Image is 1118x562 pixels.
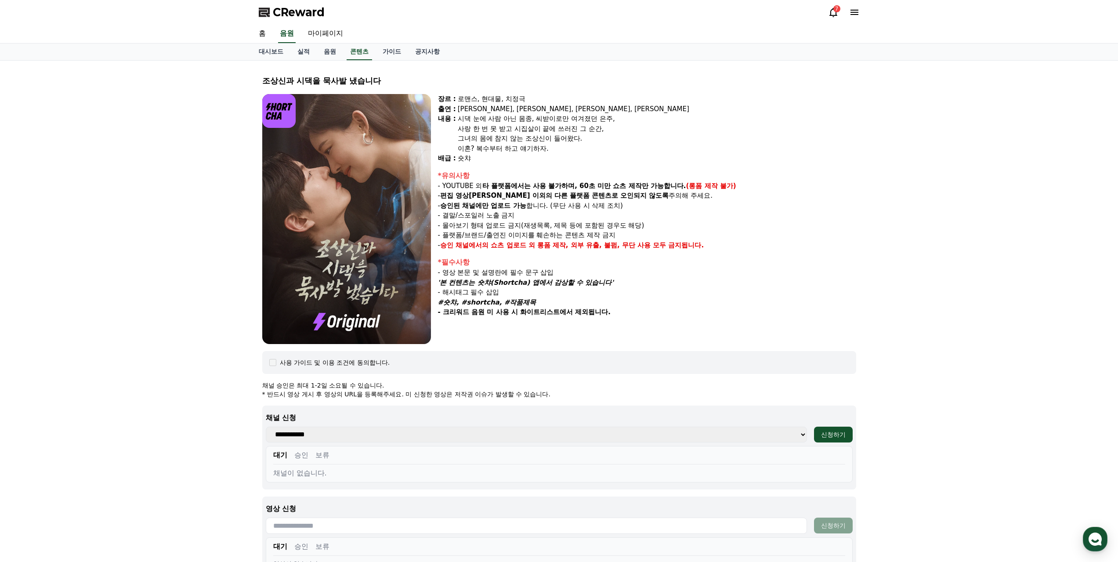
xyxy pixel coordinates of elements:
div: *유의사항 [438,170,856,181]
strong: (롱폼 제작 불가) [686,182,736,190]
p: - 플랫폼/브랜드/출연진 이미지를 훼손하는 콘텐츠 제작 금지 [438,230,856,240]
a: 콘텐츠 [347,44,372,60]
div: *필수사항 [438,257,856,268]
div: [PERSON_NAME], [PERSON_NAME], [PERSON_NAME], [PERSON_NAME] [458,104,856,114]
div: 7 [833,5,840,12]
div: 숏챠 [458,153,856,163]
button: 승인 [294,541,308,552]
div: 시댁 눈에 사람 아닌 몸종, 씨받이로만 여겨졌던 은주, [458,114,856,124]
div: 신청하기 [821,521,846,530]
p: 영상 신청 [266,504,853,514]
p: - [438,240,856,250]
a: 마이페이지 [301,25,350,43]
p: - 영상 본문 및 설명란에 필수 문구 삽입 [438,268,856,278]
button: 보류 [315,541,329,552]
div: 배급 : [438,153,456,163]
button: 대기 [273,541,287,552]
span: 설정 [136,292,146,299]
a: CReward [259,5,325,19]
a: 7 [828,7,839,18]
div: 사랑 한 번 못 받고 시집살이 끝에 쓰러진 그 순간, [458,124,856,134]
p: - YOUTUBE 외 [438,181,856,191]
p: - 해시태그 필수 삽입 [438,287,856,297]
div: 사용 가이드 및 이용 조건에 동의합니다. [280,358,390,367]
div: 이혼? 복수부터 하고 얘기하자. [458,144,856,154]
div: 내용 : [438,114,456,153]
button: 승인 [294,450,308,460]
strong: - 크리워드 음원 미 사용 시 화이트리스트에서 제외됩니다. [438,308,611,316]
strong: 승인 채널에서의 쇼츠 업로드 외 [440,241,535,249]
em: #숏챠, #shortcha, #작품제목 [438,298,536,306]
p: * 반드시 영상 게시 후 영상의 URL을 등록해주세요. 미 신청한 영상은 저작권 이슈가 발생할 수 있습니다. [262,390,856,399]
a: 대시보드 [252,44,290,60]
div: 로맨스, 현대물, 치정극 [458,94,856,104]
img: logo [262,94,296,128]
strong: 다른 플랫폼 콘텐츠로 오인되지 않도록 [554,192,669,199]
strong: 승인된 채널에만 업로드 가능 [440,202,526,210]
div: 그녀의 몸에 참지 않는 조상신이 들어왔다. [458,134,856,144]
p: - 몰아보기 형태 업로드 금지(재생목록, 제목 등에 포함된 경우도 해당) [438,221,856,231]
p: 채널 신청 [266,413,853,423]
button: 신청하기 [814,427,853,442]
button: 대기 [273,450,287,460]
p: - 결말/스포일러 노출 금지 [438,210,856,221]
a: 실적 [290,44,317,60]
span: CReward [273,5,325,19]
div: 조상신과 시댁을 묵사발 냈습니다 [262,75,856,87]
button: 신청하기 [814,518,853,533]
div: 출연 : [438,104,456,114]
span: 대화 [80,292,91,299]
span: 홈 [28,292,33,299]
a: 홈 [252,25,273,43]
div: 신청하기 [821,430,846,439]
a: 음원 [317,44,343,60]
button: 보류 [315,450,329,460]
em: '본 컨텐츠는 숏챠(Shortcha) 앱에서 감상할 수 있습니다' [438,279,614,286]
img: video [262,94,431,344]
a: 설정 [113,279,169,301]
p: - 주의해 주세요. [438,191,856,201]
p: - 합니다. (무단 사용 시 삭제 조치) [438,201,856,211]
strong: 타 플랫폼에서는 사용 불가하며, 60초 미만 쇼츠 제작만 가능합니다. [482,182,686,190]
strong: 편집 영상[PERSON_NAME] 이외의 [440,192,552,199]
p: 채널 승인은 최대 1-2일 소요될 수 있습니다. [262,381,856,390]
a: 홈 [3,279,58,301]
strong: 롱폼 제작, 외부 유출, 불펌, 무단 사용 모두 금지됩니다. [537,241,704,249]
a: 대화 [58,279,113,301]
a: 공지사항 [408,44,447,60]
div: 채널이 없습니다. [273,468,845,479]
a: 음원 [278,25,296,43]
div: 장르 : [438,94,456,104]
a: 가이드 [376,44,408,60]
